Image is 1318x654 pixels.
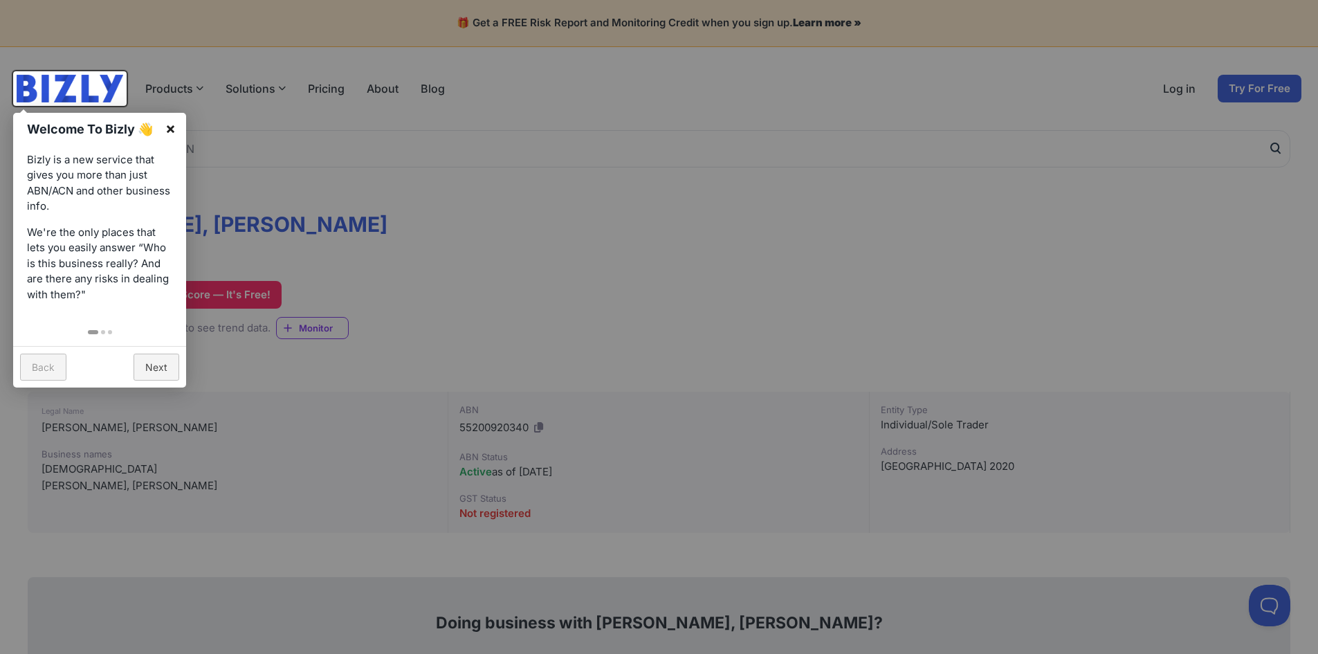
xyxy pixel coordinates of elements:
[20,354,66,381] a: Back
[27,225,172,303] p: We're the only places that lets you easily answer “Who is this business really? And are there any...
[27,152,172,215] p: Bizly is a new service that gives you more than just ABN/ACN and other business info.
[134,354,179,381] a: Next
[155,113,186,144] a: ×
[27,120,158,138] h1: Welcome To Bizly 👋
